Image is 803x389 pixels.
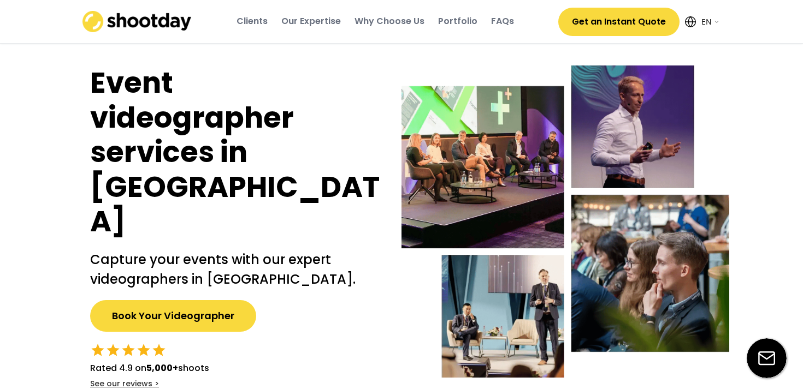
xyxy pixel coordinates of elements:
div: Rated 4.9 on shoots [90,362,209,375]
h1: Event videographer services in [GEOGRAPHIC_DATA] [90,65,380,239]
img: Icon%20feather-globe%20%281%29.svg [685,16,696,27]
div: Why Choose Us [355,15,424,27]
div: FAQs [491,15,514,27]
img: email-icon%20%281%29.svg [747,338,787,378]
img: Event-hero-intl%402x.webp [401,65,729,378]
div: Our Expertise [281,15,341,27]
strong: 5,000+ [146,362,178,374]
button: Get an Instant Quote [558,8,680,36]
button: star [136,343,151,358]
button: star [151,343,167,358]
img: shootday_logo.png [82,11,192,32]
h2: Capture your events with our expert videographers in [GEOGRAPHIC_DATA]. [90,250,380,289]
button: star [121,343,136,358]
button: star [90,343,105,358]
div: Clients [237,15,268,27]
button: star [105,343,121,358]
div: Portfolio [438,15,477,27]
button: Book Your Videographer [90,300,256,332]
